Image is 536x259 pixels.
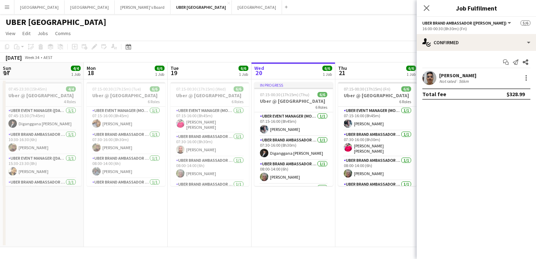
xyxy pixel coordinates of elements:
span: 07:15-00:30 (17h15m) (Fri) [344,86,390,92]
span: Thu [338,65,347,71]
a: Edit [20,29,33,38]
app-card-role: UBER Event Manager (Mon - Fri)1/107:15-16:00 (8h45m)[PERSON_NAME] [PERSON_NAME] [170,107,249,133]
app-card-role: UBER Brand Ambassador ([PERSON_NAME])1/107:30-16:00 (8h30m)Diganggana [PERSON_NAME] [254,136,333,160]
button: [GEOGRAPHIC_DATA] [232,0,282,14]
app-job-card: 07:15-00:30 (17h15m) (Tue)6/6Uber @ [GEOGRAPHIC_DATA]6 RolesUBER Event Manager (Mon - Fri)1/107:1... [87,82,165,186]
app-card-role: UBER Brand Ambassador ([PERSON_NAME])1/108:00-14:00 (6h)[PERSON_NAME] [254,160,333,184]
span: 6 Roles [315,105,327,110]
span: 6 Roles [148,99,160,104]
div: 1 Job [155,72,164,77]
div: Total fee [422,91,446,98]
button: UBER [GEOGRAPHIC_DATA] [170,0,232,14]
h3: Uber @ [GEOGRAPHIC_DATA] [87,92,165,99]
div: [PERSON_NAME] [439,72,476,79]
button: [GEOGRAPHIC_DATA] [14,0,65,14]
app-job-card: In progress07:15-00:30 (17h15m) (Thu)6/6Uber @ [GEOGRAPHIC_DATA]6 RolesUBER Event Manager (Mon - ... [254,82,333,186]
span: Week 34 [23,55,41,60]
span: Wed [254,65,264,71]
span: View [6,30,15,36]
span: 6/6 [406,66,416,71]
span: 6/6 [234,86,243,92]
span: 21 [337,69,347,77]
app-job-card: 07:45-23:30 (15h45m)4/4Uber @ [GEOGRAPHIC_DATA]4 RolesUBER Event Manager ([DATE])1/107:45-15:30 (... [3,82,81,186]
span: 18 [86,69,96,77]
app-card-role: UBER Brand Ambassador ([PERSON_NAME])1/107:30-16:00 (8h30m)[PERSON_NAME] [87,131,165,154]
span: 07:15-00:30 (17h15m) (Thu) [260,92,309,97]
app-card-role: UBER Brand Ambassador ([PERSON_NAME])1/1 [254,184,333,210]
app-card-role: UBER Brand Ambassador ([PERSON_NAME])1/108:00-14:00 (6h)[PERSON_NAME] [87,154,165,178]
span: 6/6 [239,66,248,71]
span: 6 Roles [399,99,411,104]
span: 4/4 [71,66,81,71]
app-card-role: UBER Event Manager (Mon - Fri)1/107:15-16:00 (8h45m)[PERSON_NAME] [87,107,165,131]
span: Jobs [38,30,48,36]
app-card-role: UBER Brand Ambassador ([PERSON_NAME])1/107:30-16:00 (8h30m)[PERSON_NAME] [170,133,249,157]
app-card-role: UBER Event Manager ([DATE])1/107:45-15:30 (7h45m)Diganggana [PERSON_NAME] [3,107,81,131]
div: 1 Job [239,72,248,77]
app-card-role: UBER Brand Ambassador ([PERSON_NAME])1/108:00-14:00 (6h)[PERSON_NAME] [170,157,249,180]
div: 56km [457,79,470,84]
span: Comms [55,30,71,36]
app-card-role: UBER Event Manager (Mon - Fri)1/107:15-16:00 (8h45m)[PERSON_NAME] [254,112,333,136]
app-job-card: 07:15-00:30 (17h15m) (Wed)6/6Uber @ [GEOGRAPHIC_DATA]6 RolesUBER Event Manager (Mon - Fri)1/107:1... [170,82,249,186]
span: 6/6 [322,66,332,71]
h3: Uber @ [GEOGRAPHIC_DATA] [3,92,81,99]
app-job-card: 07:15-00:30 (17h15m) (Fri)6/6Uber @ [GEOGRAPHIC_DATA]6 RolesUBER Event Manager (Mon - Fri)1/107:1... [338,82,417,186]
span: Mon [87,65,96,71]
span: UBER Brand Ambassador (Mon - Fri) [422,20,507,26]
span: 6 Roles [232,99,243,104]
a: Comms [52,29,74,38]
app-card-role: UBER Brand Ambassador ([PERSON_NAME])1/108:00-14:00 (6h)[PERSON_NAME] [338,157,417,180]
h3: Job Fulfilment [417,4,536,13]
div: Not rated [439,79,457,84]
app-card-role: UBER Brand Ambassador ([DATE])1/110:30-16:30 (6h)[PERSON_NAME] [3,131,81,154]
app-card-role: UBER Brand Ambassador ([DATE])1/116:30-21:30 (5h) [3,178,81,202]
span: 17 [2,69,11,77]
span: 07:15-00:30 (17h15m) (Tue) [92,86,141,92]
span: 6/6 [317,92,327,97]
span: Tue [170,65,179,71]
h1: UBER [GEOGRAPHIC_DATA] [6,17,106,27]
span: 6/6 [150,86,160,92]
span: 07:45-23:30 (15h45m) [8,86,47,92]
span: 6/6 [155,66,165,71]
div: 1 Job [407,72,416,77]
span: 4/4 [66,86,76,92]
h3: Uber @ [GEOGRAPHIC_DATA] [170,92,249,99]
app-card-role: UBER Brand Ambassador ([PERSON_NAME])1/1 [338,180,417,204]
h3: Uber @ [GEOGRAPHIC_DATA] [338,92,417,99]
span: 07:15-00:30 (17h15m) (Wed) [176,86,226,92]
div: [DATE] [6,54,22,61]
span: 6/6 [401,86,411,92]
button: UBER Brand Ambassador ([PERSON_NAME]) [422,20,512,26]
div: Confirmed [417,34,536,51]
span: 4 Roles [64,99,76,104]
button: [GEOGRAPHIC_DATA] [65,0,115,14]
span: 19 [169,69,179,77]
div: $328.99 [507,91,525,98]
span: 20 [253,69,264,77]
app-card-role: UBER Event Manager ([DATE])1/115:30-23:30 (8h)[PERSON_NAME] [3,154,81,178]
div: In progress [254,82,333,88]
div: 1 Job [71,72,80,77]
a: Jobs [35,29,51,38]
app-card-role: UBER Brand Ambassador ([PERSON_NAME])1/107:30-16:00 (8h30m)[PERSON_NAME] [PERSON_NAME] [338,131,417,157]
div: 16:00-00:30 (8h30m) (Fri) [422,26,530,31]
app-card-role: UBER Brand Ambassador ([PERSON_NAME])1/1 [170,180,249,204]
span: Edit [22,30,31,36]
app-card-role: UBER Brand Ambassador ([PERSON_NAME])1/116:00-00:30 (8h30m) [87,178,165,202]
span: Sun [3,65,11,71]
h3: Uber @ [GEOGRAPHIC_DATA] [254,98,333,104]
button: [PERSON_NAME]'s Board [115,0,170,14]
span: 5/6 [521,20,530,26]
app-card-role: UBER Event Manager (Mon - Fri)1/107:15-16:00 (8h45m)[PERSON_NAME] [338,107,417,131]
div: AEST [43,55,53,60]
a: View [3,29,18,38]
div: 1 Job [323,72,332,77]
